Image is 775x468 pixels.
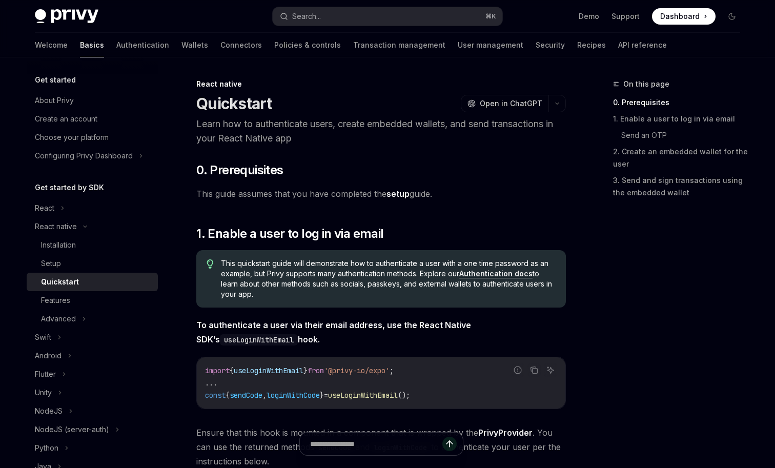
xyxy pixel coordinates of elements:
a: setup [386,189,410,199]
a: 3. Send and sign transactions using the embedded wallet [613,172,748,201]
div: Swift [35,331,51,343]
div: Quickstart [41,276,79,288]
a: Basics [80,33,104,57]
span: from [308,366,324,375]
button: Toggle dark mode [724,8,740,25]
div: Search... [292,10,321,23]
span: { [230,366,234,375]
button: Search...⌘K [273,7,502,26]
div: Unity [35,386,52,399]
strong: To authenticate a user via their email address, use the React Native SDK’s hook. [196,320,471,344]
p: Learn how to authenticate users, create embedded wallets, and send transactions in your React Nat... [196,117,566,146]
span: const [205,391,226,400]
a: Security [536,33,565,57]
a: Policies & controls [274,33,341,57]
div: React native [35,220,77,233]
span: , [262,391,267,400]
code: useLoginWithEmail [220,334,298,345]
span: ... [205,378,217,388]
div: React native [196,79,566,89]
a: Send an OTP [621,127,748,144]
a: API reference [618,33,667,57]
button: Send message [442,437,457,451]
span: sendCode [230,391,262,400]
span: } [320,391,324,400]
a: Recipes [577,33,606,57]
button: Report incorrect code [511,363,524,377]
a: 2. Create an embedded wallet for the user [613,144,748,172]
span: loginWithCode [267,391,320,400]
span: ⌘ K [485,12,496,21]
a: Installation [27,236,158,254]
div: Setup [41,257,61,270]
span: 0. Prerequisites [196,162,283,178]
span: On this page [623,78,669,90]
h5: Get started by SDK [35,181,104,194]
a: Dashboard [652,8,716,25]
a: Connectors [220,33,262,57]
span: 1. Enable a user to log in via email [196,226,383,242]
span: '@privy-io/expo' [324,366,390,375]
span: useLoginWithEmail [234,366,303,375]
a: Wallets [181,33,208,57]
button: Copy the contents from the code block [527,363,541,377]
a: Quickstart [27,273,158,291]
h5: Get started [35,74,76,86]
div: Features [41,294,70,307]
a: Choose your platform [27,128,158,147]
div: NodeJS (server-auth) [35,423,109,436]
a: User management [458,33,523,57]
div: Python [35,442,58,454]
div: Flutter [35,368,56,380]
a: Welcome [35,33,68,57]
div: About Privy [35,94,74,107]
div: Configuring Privy Dashboard [35,150,133,162]
a: 1. Enable a user to log in via email [613,111,748,127]
span: ; [390,366,394,375]
span: } [303,366,308,375]
div: NodeJS [35,405,63,417]
div: Installation [41,239,76,251]
a: Transaction management [353,33,445,57]
a: PrivyProvider [478,428,533,438]
a: Create an account [27,110,158,128]
a: 0. Prerequisites [613,94,748,111]
h1: Quickstart [196,94,272,113]
span: = [324,391,328,400]
button: Ask AI [544,363,557,377]
div: Advanced [41,313,76,325]
a: Authentication [116,33,169,57]
span: (); [398,391,410,400]
a: About Privy [27,91,158,110]
a: Authentication docs [459,269,533,278]
span: import [205,366,230,375]
span: Open in ChatGPT [480,98,542,109]
button: Open in ChatGPT [461,95,548,112]
img: dark logo [35,9,98,24]
a: Setup [27,254,158,273]
span: This quickstart guide will demonstrate how to authenticate a user with a one time password as an ... [221,258,556,299]
span: This guide assumes that you have completed the guide. [196,187,566,201]
div: Create an account [35,113,97,125]
a: Features [27,291,158,310]
span: Dashboard [660,11,700,22]
a: Demo [579,11,599,22]
div: React [35,202,54,214]
div: Android [35,350,62,362]
svg: Tip [207,259,214,269]
span: useLoginWithEmail [328,391,398,400]
span: { [226,391,230,400]
a: Support [611,11,640,22]
div: Choose your platform [35,131,109,144]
